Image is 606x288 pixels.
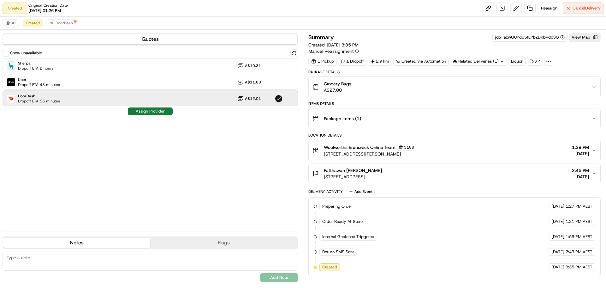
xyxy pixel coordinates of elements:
[393,57,449,66] a: Created via Automation
[404,145,414,150] span: 3188
[572,167,589,174] span: 2:45 PM
[324,167,382,174] span: Patthawan [PERSON_NAME]
[245,63,261,68] span: A$10.31
[308,57,337,66] div: 1 Pickup
[7,95,15,103] img: DoorDash
[26,21,40,26] span: Created
[551,219,564,224] span: [DATE]
[322,234,374,240] span: Internal Geofence Triggered
[538,3,560,14] button: Reassign
[7,62,15,70] img: Sherpa
[18,82,60,87] span: Dropoff ETA 48 minutes
[322,249,354,255] span: Return SMS Sent
[10,50,42,56] label: Show unavailable
[527,57,543,66] div: XP
[324,87,351,93] span: A$27.00
[18,66,53,71] span: Dropoff ETA 2 hours
[566,204,592,209] span: 1:27 PM AEST
[308,189,343,194] div: Delivery Activity
[508,57,526,66] div: Liquor
[237,95,261,102] button: A$12.01
[450,57,507,66] div: Related Deliveries (1)
[551,249,564,255] span: [DATE]
[237,63,261,69] button: A$10.31
[495,34,565,40] button: job_azwGUPdU5tEPbZDKbRdbSG
[566,219,592,224] span: 1:31 PM AEST
[28,3,68,8] span: Original Creation Date
[237,79,261,85] button: A$11.88
[566,249,592,255] span: 2:43 PM AEST
[309,140,600,161] button: Woolworths Brunswick Online Team3188[STREET_ADDRESS][PERSON_NAME]1:39 PM[DATE]
[324,144,395,150] span: Woolworths Brunswick Online Team
[572,150,589,157] span: [DATE]
[18,94,60,99] span: DoorDash
[566,264,592,270] span: 3:35 PM AEST
[327,42,359,48] span: [DATE] 3:35 PM
[23,19,43,27] button: Created
[309,108,600,129] button: Package Items (1)
[324,81,351,87] span: Grocery Bags
[566,234,592,240] span: 1:56 PM AEST
[322,264,337,270] span: Created
[541,5,557,11] span: Reassign
[245,80,261,85] span: A$11.88
[308,133,601,138] div: Location Details
[551,234,564,240] span: [DATE]
[128,107,173,115] button: Assign Provider
[309,77,600,97] button: Grocery BagsA$27.00
[56,21,73,26] span: DoorDash
[7,78,15,86] img: Uber
[3,19,19,27] button: All
[3,238,150,248] button: Notes
[572,144,589,150] span: 1:39 PM
[569,33,601,42] button: View Map
[309,163,600,184] button: Patthawan [PERSON_NAME][STREET_ADDRESS]2:45 PM[DATE]
[28,8,61,14] span: [DATE] 01:26 PM
[322,219,363,224] span: Order Ready At Store
[338,57,366,66] div: 1 Dropoff
[308,48,359,54] button: Manual Reassignment
[18,77,60,82] span: Uber
[551,264,564,270] span: [DATE]
[150,238,297,248] button: Flags
[49,21,54,26] img: doordash_logo_v2.png
[308,48,354,54] span: Manual Reassignment
[308,70,601,75] div: Package Details
[573,5,601,11] span: Cancel Delivery
[308,42,359,48] span: Created:
[368,57,392,66] div: 2.9 km
[551,204,564,209] span: [DATE]
[46,19,76,27] button: DoorDash
[18,99,60,104] span: Dropoff ETA 55 minutes
[324,151,416,157] span: [STREET_ADDRESS][PERSON_NAME]
[324,174,382,180] span: [STREET_ADDRESS]
[308,34,334,40] h3: Summary
[563,3,603,14] button: CancelDelivery
[3,34,297,44] button: Quotes
[347,188,375,195] button: Add Event
[572,174,589,180] span: [DATE]
[245,96,261,101] span: A$12.01
[324,115,361,122] span: Package Items ( 1 )
[18,61,53,66] span: Sherpa
[322,204,352,209] span: Preparing Order
[308,101,601,106] div: Items Details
